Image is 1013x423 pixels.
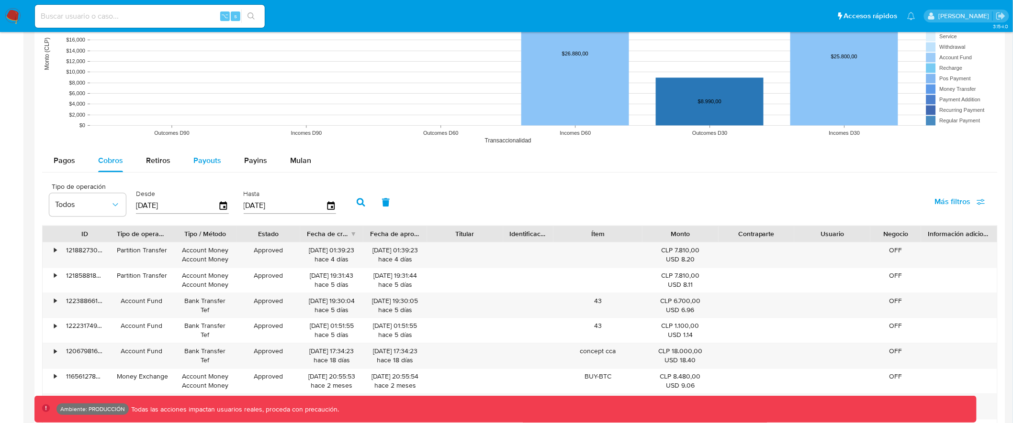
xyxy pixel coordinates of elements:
p: Todas las acciones impactan usuarios reales, proceda con precaución. [129,405,339,414]
a: Notificaciones [907,12,915,20]
p: Ambiente: PRODUCCIÓN [60,407,125,411]
span: s [234,11,237,21]
span: ⌥ [221,11,228,21]
button: search-icon [241,10,261,23]
span: 3.154.0 [993,22,1008,30]
a: Salir [996,11,1006,21]
input: Buscar usuario o caso... [35,10,265,22]
span: Accesos rápidos [844,11,898,21]
p: diego.assum@mercadolibre.com [938,11,992,21]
